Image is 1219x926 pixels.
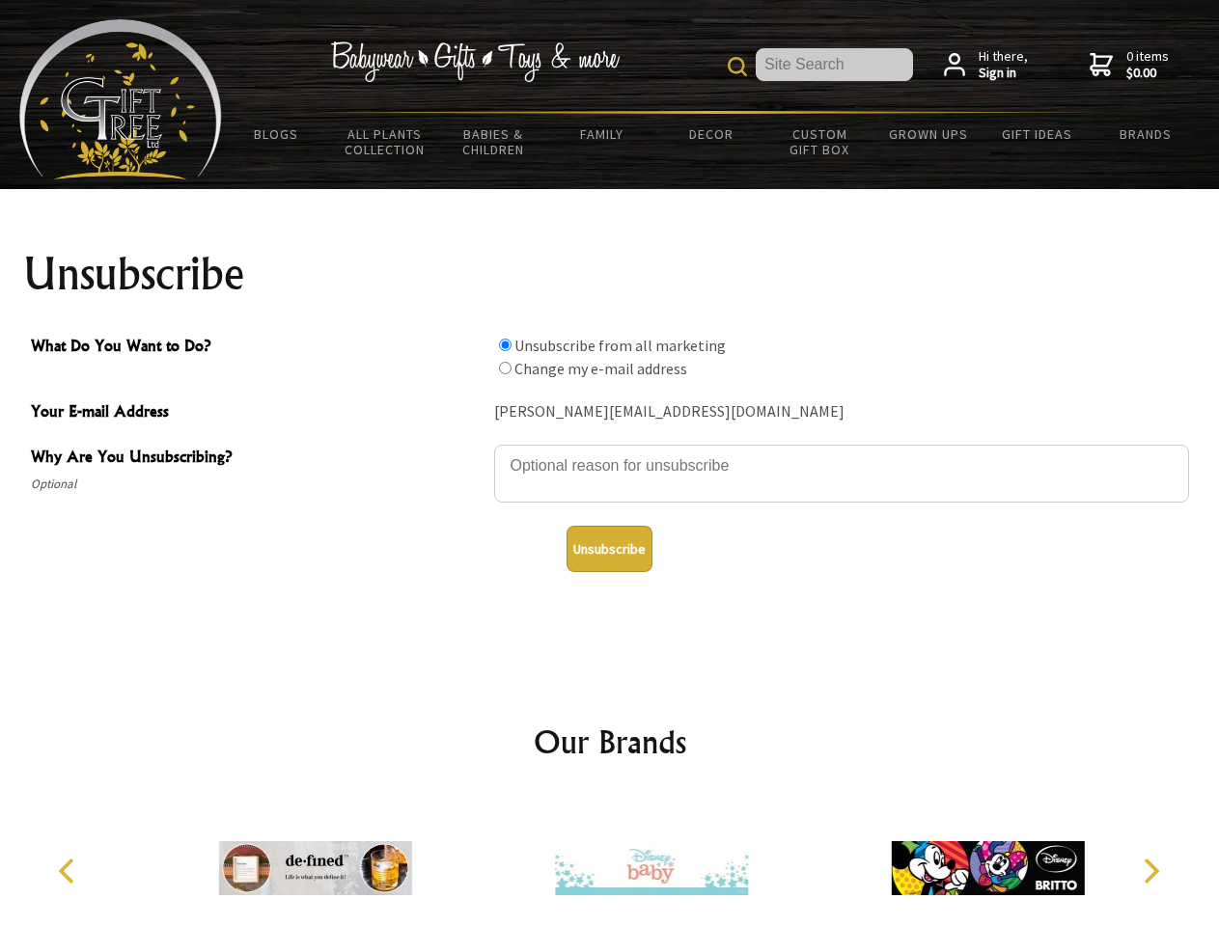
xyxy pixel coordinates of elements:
[1126,65,1169,82] strong: $0.00
[31,473,485,496] span: Optional
[39,719,1181,765] h2: Our Brands
[979,48,1028,82] span: Hi there,
[873,114,983,154] a: Grown Ups
[979,65,1028,82] strong: Sign in
[439,114,548,170] a: Babies & Children
[499,362,512,374] input: What Do You Want to Do?
[567,526,652,572] button: Unsubscribe
[756,48,913,81] input: Site Search
[1126,47,1169,82] span: 0 items
[331,114,440,170] a: All Plants Collection
[499,339,512,351] input: What Do You Want to Do?
[48,850,91,892] button: Previous
[1129,850,1172,892] button: Next
[31,334,485,362] span: What Do You Want to Do?
[765,114,874,170] a: Custom Gift Box
[514,336,726,355] label: Unsubscribe from all marketing
[330,41,620,82] img: Babywear - Gifts - Toys & more
[1092,114,1201,154] a: Brands
[728,57,747,76] img: product search
[31,445,485,473] span: Why Are You Unsubscribing?
[23,251,1197,297] h1: Unsubscribe
[19,19,222,179] img: Babyware - Gifts - Toys and more...
[31,399,485,427] span: Your E-mail Address
[656,114,765,154] a: Decor
[548,114,657,154] a: Family
[494,445,1189,503] textarea: Why Are You Unsubscribing?
[222,114,331,154] a: BLOGS
[944,48,1028,82] a: Hi there,Sign in
[1090,48,1169,82] a: 0 items$0.00
[983,114,1092,154] a: Gift Ideas
[514,359,687,378] label: Change my e-mail address
[494,397,1189,427] div: [PERSON_NAME][EMAIL_ADDRESS][DOMAIN_NAME]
